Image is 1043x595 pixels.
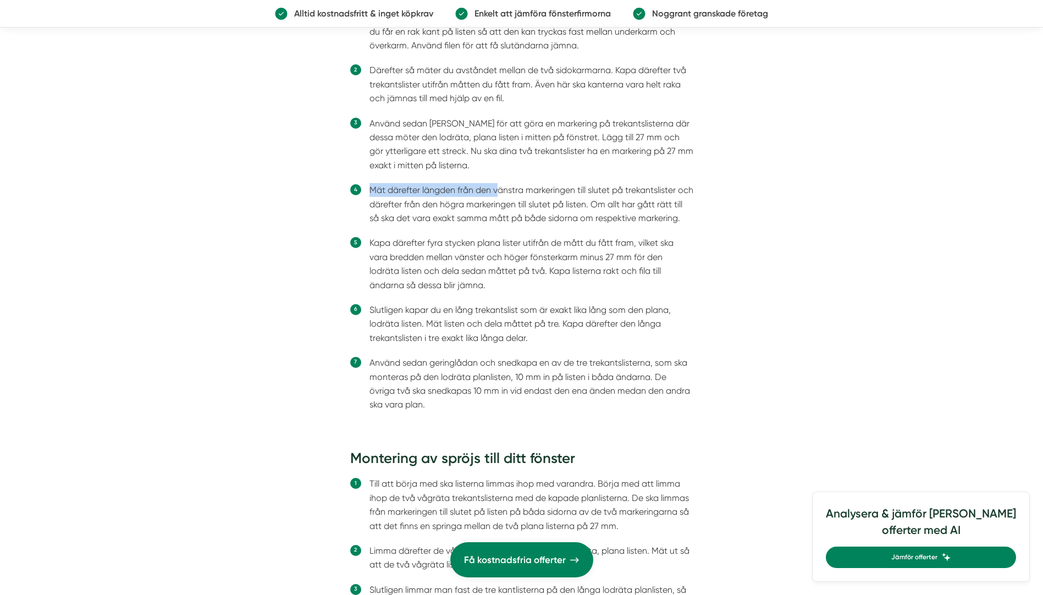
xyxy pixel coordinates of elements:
li: Använd sedan geringlådan och snedkapa en av de tre trekantslisterna, som ska monteras på den lodr... [369,356,693,412]
li: Till att börja med ska listerna limmas ihop med varandra. Börja med att limma ihop de två vågräta... [369,477,693,533]
li: Limma därefter de vågräta listerna på den långa lodräta, plana listen. Mät ut så att de två vågrä... [369,544,693,572]
span: Jämför offerter [891,552,937,563]
p: Alltid kostnadsfritt & inget köpkrav [288,7,433,20]
li: Därefter så mäter du avståndet mellan de två sidokarmarna. Kapa därefter två trekantslister utifr... [369,63,693,105]
h3: Montering av spröjs till ditt fönster [350,449,693,474]
p: Enkelt att jämföra fönsterfirmorna [468,7,611,20]
span: Få kostnadsfria offerter [464,553,566,568]
li: Mät därefter längden från den vänstra markeringen till slutet på trekantslister och därefter från... [369,183,693,225]
a: Jämför offerter [826,547,1016,568]
a: Få kostnadsfria offerter [450,542,593,577]
li: Kapa därefter fyra stycken plana lister utifrån de mått du fått fram, vilket ska vara bredden mel... [369,236,693,292]
h4: Analysera & jämför [PERSON_NAME] offerter med AI [826,505,1016,547]
li: Använd sedan [PERSON_NAME] för att göra en markering på trekantslisterna där dessa möter den lodr... [369,117,693,173]
li: Slutligen kapar du en lång trekantslist som är exakt lika lång som den plana, lodräta listen. Mät... [369,303,693,345]
p: Noggrant granskade företag [645,7,768,20]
